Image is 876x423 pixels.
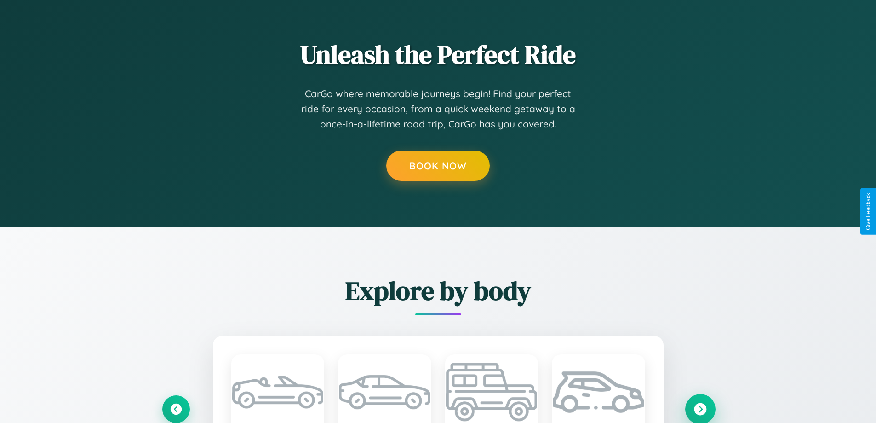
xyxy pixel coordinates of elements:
[162,37,714,72] h2: Unleash the Perfect Ride
[162,273,714,308] h2: Explore by body
[300,86,576,132] p: CarGo where memorable journeys begin! Find your perfect ride for every occasion, from a quick wee...
[865,193,871,230] div: Give Feedback
[386,151,490,181] button: Book Now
